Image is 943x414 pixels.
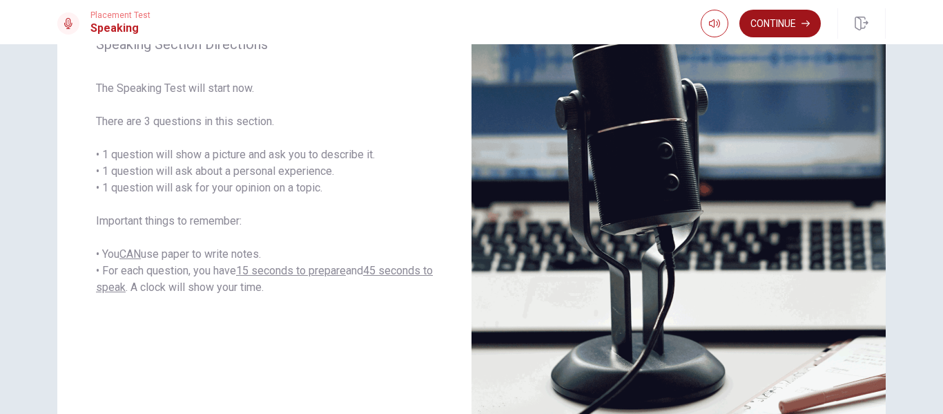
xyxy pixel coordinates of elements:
span: The Speaking Test will start now. There are 3 questions in this section. • 1 question will show a... [96,80,433,296]
span: Placement Test [90,10,150,20]
button: Continue [739,10,821,37]
u: 15 seconds to prepare [236,264,346,277]
h1: Speaking [90,20,150,37]
span: Speaking Section Directions [96,36,433,53]
u: CAN [119,247,141,261]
